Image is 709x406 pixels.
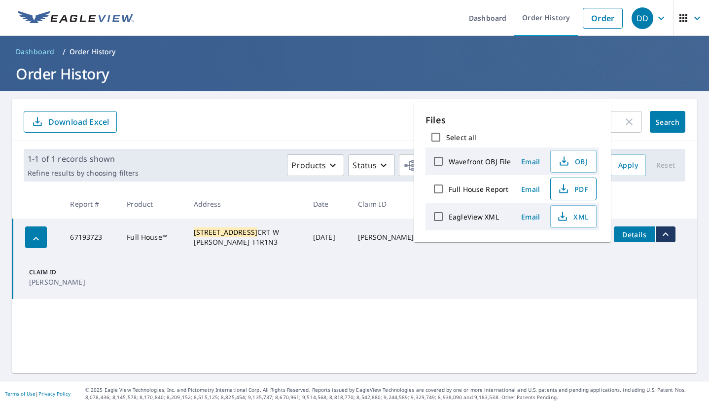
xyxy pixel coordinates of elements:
[29,277,88,287] p: [PERSON_NAME]
[557,211,588,222] span: XML
[655,226,675,242] button: filesDropdownBtn-67193723
[658,117,677,127] span: Search
[12,64,697,84] h1: Order History
[70,47,116,57] p: Order History
[557,155,588,167] span: OBJ
[194,227,257,237] mark: [STREET_ADDRESS]
[119,219,185,256] td: Full House™
[5,390,35,397] a: Terms of Use
[291,159,326,171] p: Products
[350,189,435,219] th: Claim ID
[632,7,653,29] div: DD
[18,11,134,26] img: EV Logo
[350,219,435,256] td: [PERSON_NAME]
[449,212,499,221] label: EagleView XML
[425,113,599,127] p: Files
[399,154,455,176] button: Orgs
[63,46,66,58] li: /
[519,212,542,221] span: Email
[449,157,511,166] label: Wavefront OBJ File
[119,189,185,219] th: Product
[5,391,71,397] p: |
[28,169,139,178] p: Refine results by choosing filters
[650,111,685,133] button: Search
[403,159,436,172] span: Orgs
[12,44,697,60] nav: breadcrumb
[519,185,542,194] span: Email
[583,8,623,29] a: Order
[305,189,350,219] th: Date
[614,226,655,242] button: detailsBtn-67193723
[550,178,597,200] button: PDF
[28,153,139,165] p: 1-1 of 1 records shown
[610,154,646,176] button: Apply
[515,154,546,169] button: Email
[12,44,59,60] a: Dashboard
[348,154,395,176] button: Status
[515,209,546,224] button: Email
[48,116,109,127] p: Download Excel
[550,205,597,228] button: XML
[519,157,542,166] span: Email
[550,150,597,173] button: OBJ
[515,182,546,197] button: Email
[186,189,305,219] th: Address
[62,189,119,219] th: Report #
[24,111,117,133] button: Download Excel
[29,268,88,277] p: Claim ID
[305,219,350,256] td: [DATE]
[557,183,588,195] span: PDF
[618,159,638,172] span: Apply
[16,47,55,57] span: Dashboard
[287,154,344,176] button: Products
[194,227,297,247] div: CRT W [PERSON_NAME] T1R1N3
[62,219,119,256] td: 67193723
[353,159,377,171] p: Status
[38,390,71,397] a: Privacy Policy
[449,185,508,194] label: Full House Report
[85,386,704,401] p: © 2025 Eagle View Technologies, Inc. and Pictometry International Corp. All Rights Reserved. Repo...
[620,230,649,239] span: Details
[446,133,476,142] label: Select all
